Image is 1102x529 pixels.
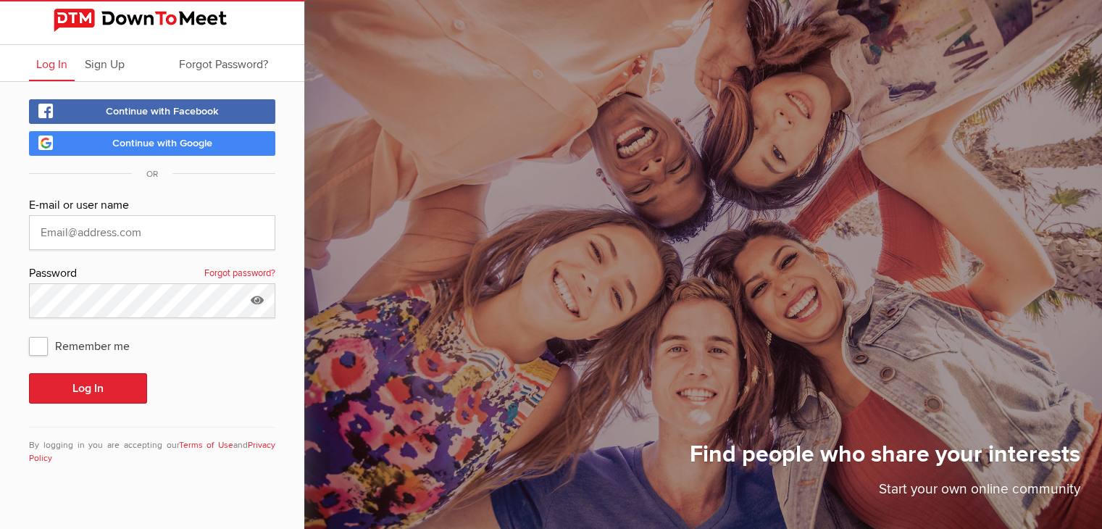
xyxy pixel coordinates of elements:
[690,440,1080,479] h1: Find people who share your interests
[179,57,268,72] span: Forgot Password?
[132,169,172,180] span: OR
[29,99,275,124] a: Continue with Facebook
[106,105,219,117] span: Continue with Facebook
[54,9,251,32] img: DownToMeet
[78,45,132,81] a: Sign Up
[29,131,275,156] a: Continue with Google
[29,264,275,283] div: Password
[36,57,67,72] span: Log In
[85,57,125,72] span: Sign Up
[112,137,212,149] span: Continue with Google
[29,45,75,81] a: Log In
[29,215,275,250] input: Email@address.com
[29,196,275,215] div: E-mail or user name
[29,427,275,465] div: By logging in you are accepting our and
[29,373,147,404] button: Log In
[29,333,144,359] span: Remember me
[204,264,275,283] a: Forgot password?
[172,45,275,81] a: Forgot Password?
[690,479,1080,507] p: Start your own online community
[179,440,234,451] a: Terms of Use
